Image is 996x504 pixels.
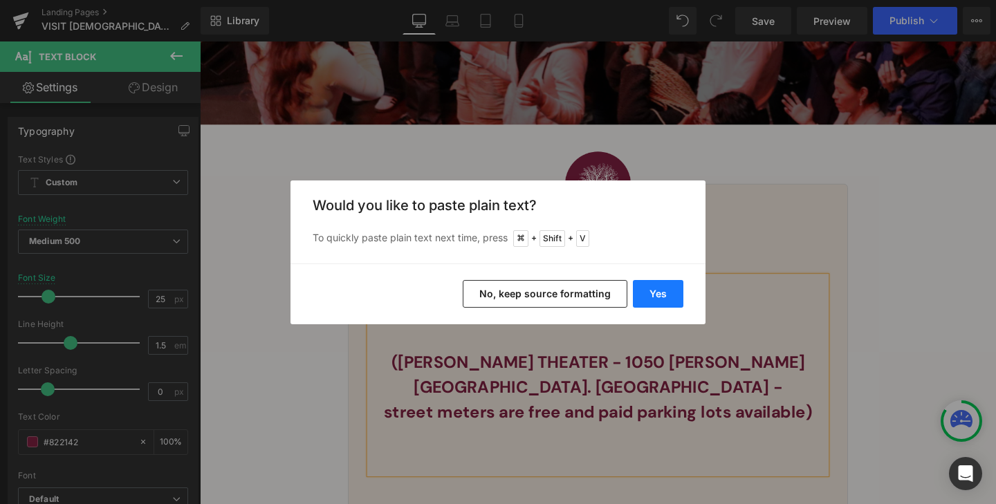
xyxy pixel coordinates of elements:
p: To quickly paste plain text next time, press [313,230,683,247]
span: + [568,232,573,245]
span: + [531,232,537,245]
button: Yes [633,280,683,308]
h3: Would you like to paste plain text? [313,197,683,214]
div: Open Intercom Messenger [949,457,982,490]
span: V [576,230,589,247]
b: Visit Us [385,208,453,234]
button: No, keep source formatting [463,280,627,308]
b: street meters are free and paid parking lots available) [194,377,644,400]
span: Shift [539,230,565,247]
b: JOIN US EVERY [DATE] [327,274,510,297]
iframe: Marketing Popup [7,424,98,480]
b: ([PERSON_NAME] THEATER - 1050 [PERSON_NAME][GEOGRAPHIC_DATA]. [GEOGRAPHIC_DATA] - [201,326,636,375]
